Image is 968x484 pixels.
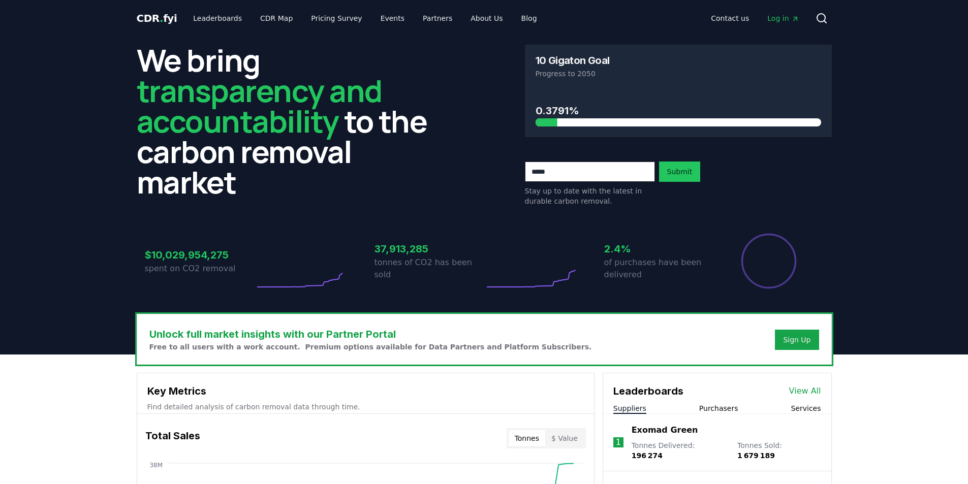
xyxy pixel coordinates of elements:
[147,383,584,399] h3: Key Metrics
[737,440,821,461] p: Tonnes Sold :
[536,55,610,66] h3: 10 Gigaton Goal
[374,241,484,256] h3: 37,913,285
[767,13,799,23] span: Log in
[613,383,683,399] h3: Leaderboards
[149,342,592,352] p: Free to all users with a work account. Premium options available for Data Partners and Platform S...
[137,12,177,24] span: CDR fyi
[137,70,382,142] span: transparency and accountability
[185,9,545,27] nav: Main
[149,462,163,469] tspan: 38M
[604,256,714,281] p: of purchases have been delivered
[525,186,655,206] p: Stay up to date with the latest in durable carbon removal.
[775,330,819,350] button: Sign Up
[137,45,444,197] h2: We bring to the carbon removal market
[149,327,592,342] h3: Unlock full market insights with our Partner Portal
[145,247,255,263] h3: $10,029,954,275
[536,103,821,118] h3: 0.3791%
[699,403,738,413] button: Purchasers
[759,9,807,27] a: Log in
[303,9,370,27] a: Pricing Survey
[509,430,545,446] button: Tonnes
[160,12,163,24] span: .
[462,9,511,27] a: About Us
[632,451,663,460] span: 196 274
[185,9,250,27] a: Leaderboards
[545,430,584,446] button: $ Value
[374,256,484,281] p: tonnes of CO2 has been sold
[659,162,701,182] button: Submit
[513,9,545,27] a: Blog
[147,402,584,412] p: Find detailed analysis of carbon removal data through time.
[613,403,646,413] button: Suppliers
[740,233,797,289] div: Percentage of sales delivered
[632,424,698,436] a: Exomad Green
[791,403,821,413] button: Services
[372,9,413,27] a: Events
[616,436,621,448] p: 1
[604,241,714,256] h3: 2.4%
[415,9,460,27] a: Partners
[145,263,255,275] p: spent on CO2 removal
[137,11,177,25] a: CDR.fyi
[737,451,775,460] span: 1 679 189
[789,385,821,397] a: View All
[783,335,810,345] a: Sign Up
[536,69,821,79] p: Progress to 2050
[703,9,757,27] a: Contact us
[252,9,301,27] a: CDR Map
[632,440,727,461] p: Tonnes Delivered :
[703,9,807,27] nav: Main
[145,428,200,448] h3: Total Sales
